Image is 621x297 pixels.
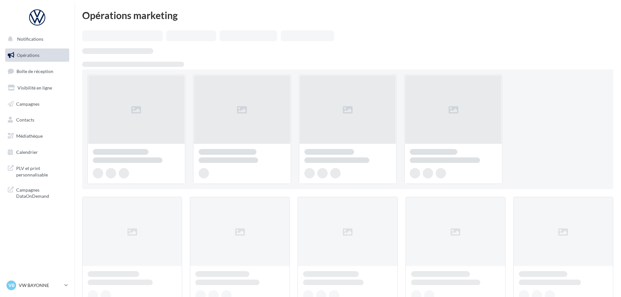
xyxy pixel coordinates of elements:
[16,164,67,178] span: PLV et print personnalisable
[16,186,67,199] span: Campagnes DataOnDemand
[82,10,613,20] div: Opérations marketing
[4,129,71,143] a: Médiathèque
[17,36,43,42] span: Notifications
[16,101,39,106] span: Campagnes
[16,133,43,139] span: Médiathèque
[4,81,71,95] a: Visibilité en ligne
[16,117,34,122] span: Contacts
[5,279,69,292] a: VB VW BAYONNE
[17,52,39,58] span: Opérations
[4,32,68,46] button: Notifications
[4,97,71,111] a: Campagnes
[4,48,71,62] a: Opérations
[4,145,71,159] a: Calendrier
[4,64,71,78] a: Boîte de réception
[8,282,15,289] span: VB
[16,149,38,155] span: Calendrier
[17,85,52,90] span: Visibilité en ligne
[4,183,71,202] a: Campagnes DataOnDemand
[4,113,71,127] a: Contacts
[16,69,53,74] span: Boîte de réception
[4,161,71,180] a: PLV et print personnalisable
[19,282,62,289] p: VW BAYONNE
